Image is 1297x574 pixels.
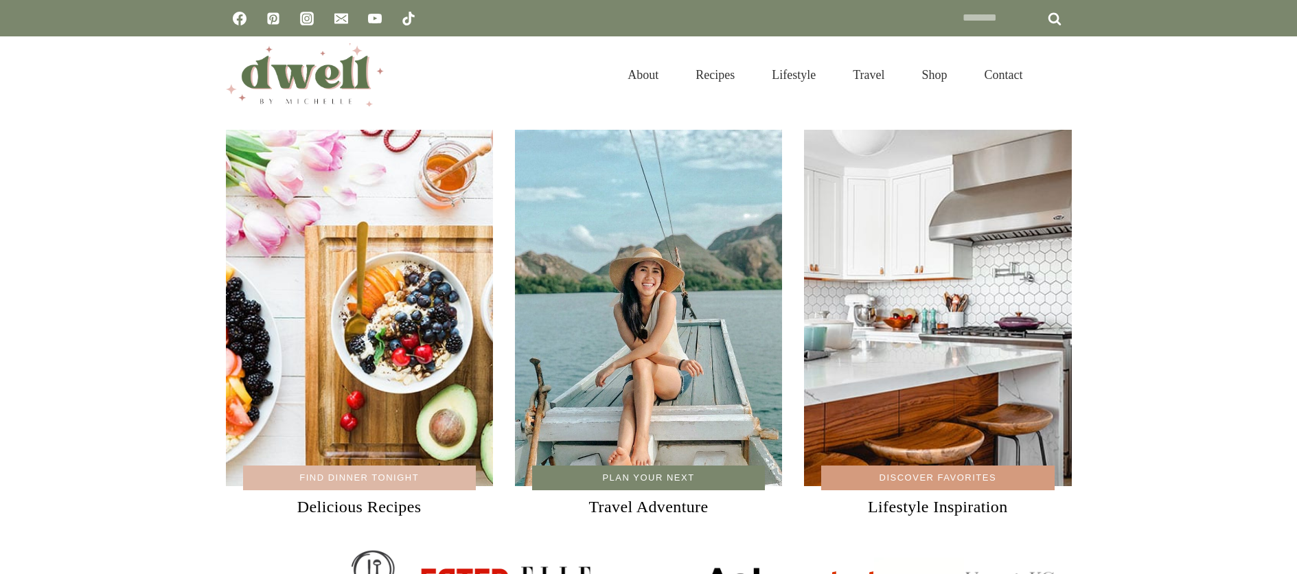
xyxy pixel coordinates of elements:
button: View Search Form [1048,63,1072,87]
a: About [609,51,677,99]
a: Contact [966,51,1042,99]
a: Facebook [226,5,253,32]
a: Instagram [293,5,321,32]
nav: Primary Navigation [609,51,1041,99]
img: DWELL by michelle [226,43,384,106]
a: TikTok [395,5,422,32]
a: Lifestyle [753,51,834,99]
a: Email [328,5,355,32]
a: Pinterest [260,5,287,32]
a: Travel [834,51,903,99]
a: Recipes [677,51,753,99]
a: Shop [903,51,965,99]
a: YouTube [361,5,389,32]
